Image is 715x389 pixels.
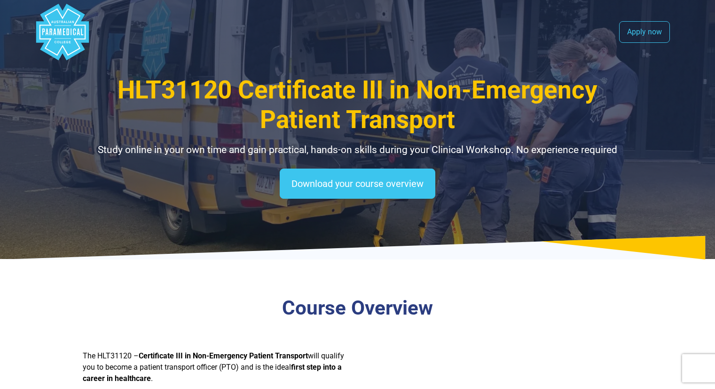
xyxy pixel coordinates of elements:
[83,143,633,158] p: Study online in your own time and gain practical, hands-on skills during your Clinical Workshop. ...
[83,363,342,383] strong: first step into a career in healthcare
[83,296,633,320] h3: Course Overview
[280,169,435,199] a: Download your course overview
[83,351,344,383] span: The HLT31120 – will qualify you to become a patient transport officer (PTO) and is the ideal .
[34,4,91,60] div: Australian Paramedical College
[619,21,670,43] a: Apply now
[118,75,597,134] span: HLT31120 Certificate III in Non-Emergency Patient Transport
[139,351,308,360] strong: Certificate III in Non-Emergency Patient Transport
